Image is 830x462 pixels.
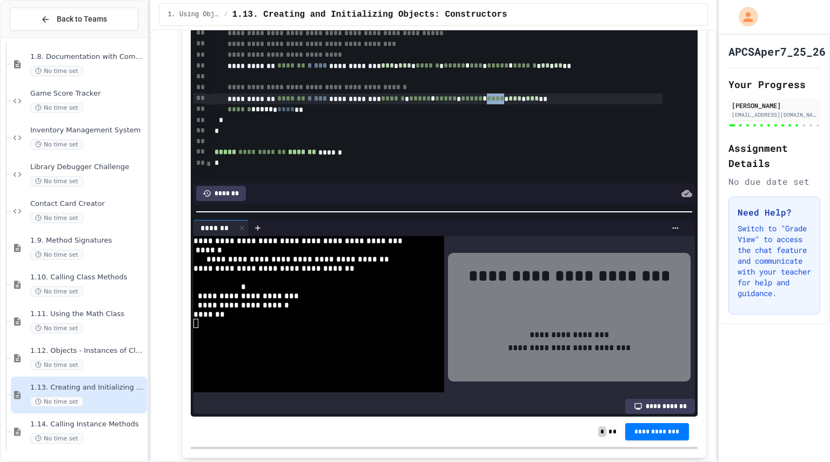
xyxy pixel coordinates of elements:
div: [PERSON_NAME] [732,101,817,110]
span: No time set [30,103,83,113]
span: No time set [30,323,83,333]
span: 1.13. Creating and Initializing Objects: Constructors [30,383,145,392]
span: Contact Card Creator [30,199,145,209]
span: No time set [30,250,83,260]
div: [EMAIL_ADDRESS][DOMAIN_NAME] [732,111,817,119]
h2: Assignment Details [728,140,820,171]
div: My Account [727,4,761,29]
div: No due date set [728,175,820,188]
span: / [224,10,228,19]
span: No time set [30,286,83,297]
span: No time set [30,360,83,370]
span: Inventory Management System [30,126,145,135]
span: 1. Using Objects and Methods [168,10,220,19]
button: Back to Teams [10,8,138,31]
span: 1.8. Documentation with Comments and Preconditions [30,52,145,62]
span: No time set [30,176,83,186]
h1: APCSAper7_25_26 [728,44,826,59]
span: No time set [30,397,83,407]
span: No time set [30,433,83,444]
span: Library Debugger Challenge [30,163,145,172]
span: 1.13. Creating and Initializing Objects: Constructors [232,8,507,21]
p: Switch to "Grade View" to access the chat feature and communicate with your teacher for help and ... [738,223,811,299]
span: 1.14. Calling Instance Methods [30,420,145,429]
span: 1.10. Calling Class Methods [30,273,145,282]
span: Game Score Tracker [30,89,145,98]
span: 1.12. Objects - Instances of Classes [30,346,145,356]
span: 1.11. Using the Math Class [30,310,145,319]
span: Back to Teams [57,14,107,25]
h3: Need Help? [738,206,811,219]
h2: Your Progress [728,77,820,92]
span: No time set [30,139,83,150]
span: 1.9. Method Signatures [30,236,145,245]
span: No time set [30,66,83,76]
span: No time set [30,213,83,223]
